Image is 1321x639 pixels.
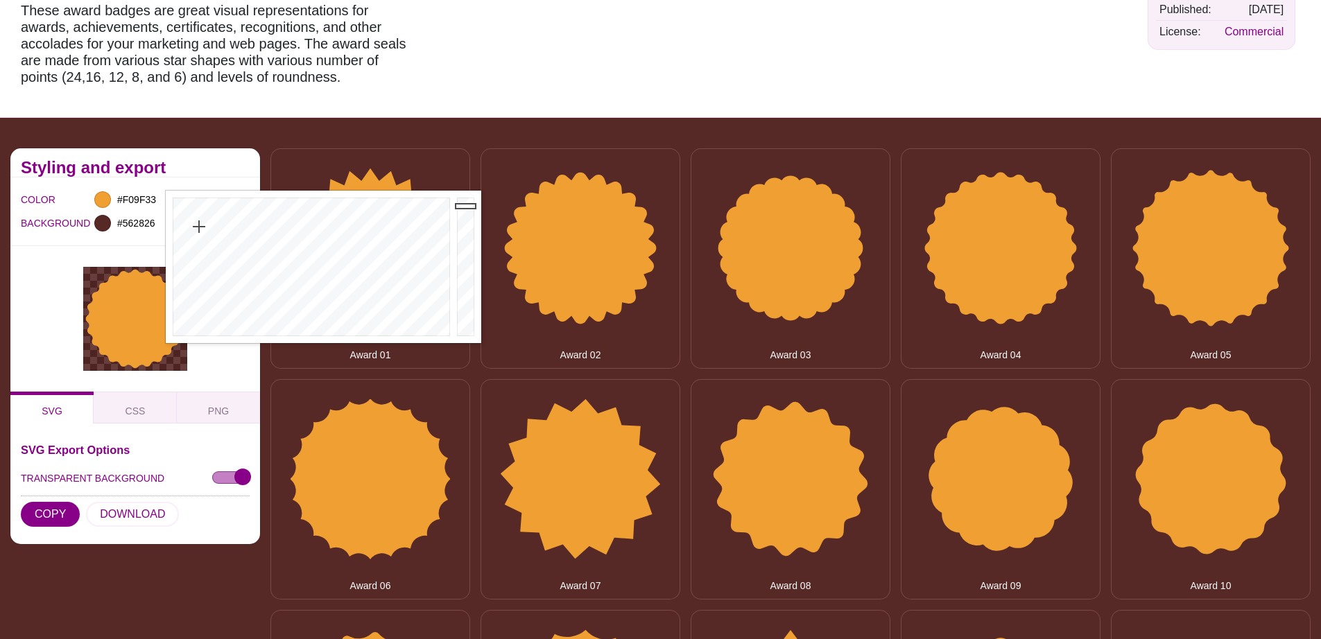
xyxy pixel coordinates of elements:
[481,148,680,369] button: Award 02
[901,148,1100,369] button: Award 04
[94,392,177,423] button: CSS
[21,502,80,527] button: COPY
[691,379,890,599] button: Award 08
[270,148,470,369] button: Award 01
[177,392,260,423] button: PNG
[86,502,179,527] button: DOWNLOAD
[1111,379,1311,599] button: Award 10
[21,162,250,173] h2: Styling and export
[208,405,229,417] span: PNG
[21,469,164,487] label: TRANSPARENT BACKGROUND
[126,405,146,417] span: CSS
[21,191,38,209] label: COLOR
[481,379,680,599] button: Award 07
[1111,148,1311,369] button: Award 05
[1156,21,1215,42] td: License:
[691,148,890,369] button: Award 03
[270,379,470,599] button: Award 06
[21,214,38,232] label: BACKGROUND
[901,379,1100,599] button: Award 09
[21,444,250,455] h3: SVG Export Options
[21,2,416,85] p: These award badges are great visual representations for awards, achievements, certificates, recog...
[1225,26,1284,37] a: Commercial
